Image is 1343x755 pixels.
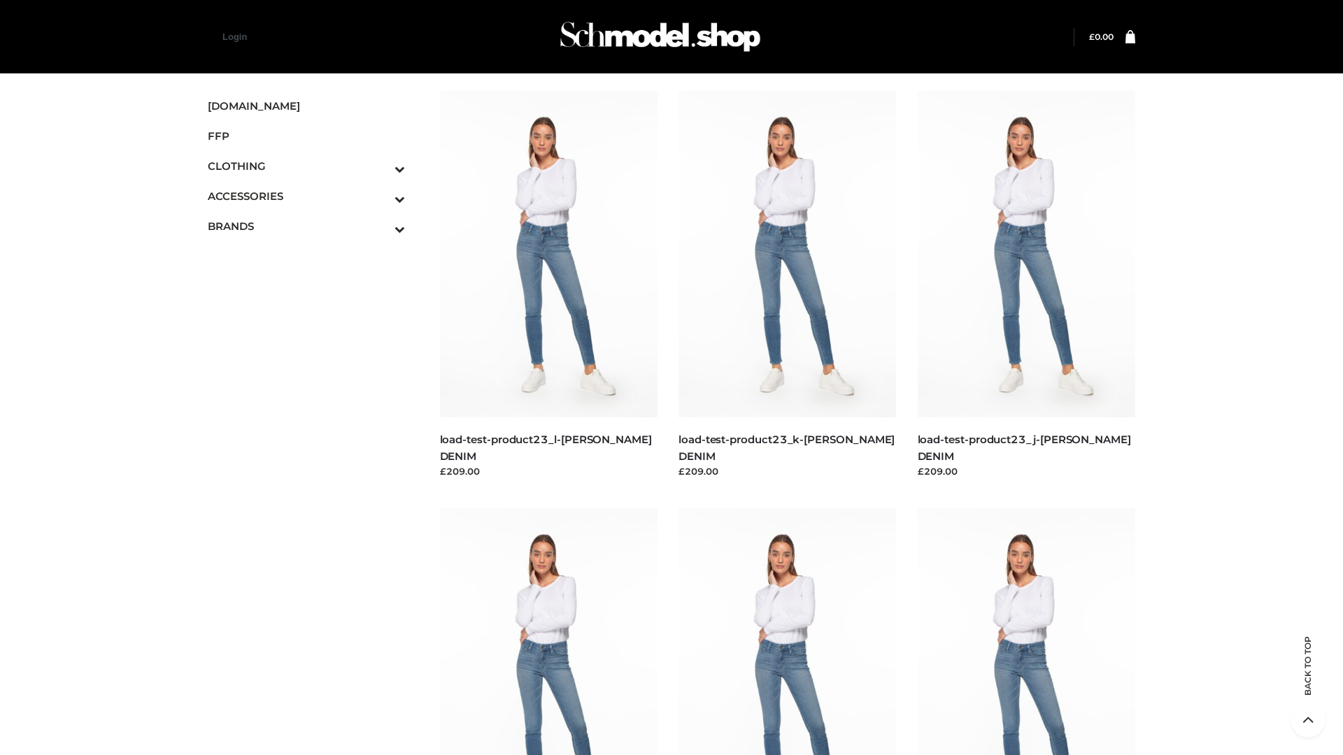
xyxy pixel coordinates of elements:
[1089,31,1114,42] bdi: 0.00
[1089,31,1114,42] a: £0.00
[1291,661,1326,696] span: Back to top
[440,464,658,478] div: £209.00
[208,158,405,174] span: CLOTHING
[208,128,405,144] span: FFP
[678,464,897,478] div: £209.00
[208,181,405,211] a: ACCESSORIESToggle Submenu
[356,211,405,241] button: Toggle Submenu
[1089,31,1095,42] span: £
[208,151,405,181] a: CLOTHINGToggle Submenu
[208,121,405,151] a: FFP
[555,9,765,64] img: Schmodel Admin 964
[208,211,405,241] a: BRANDSToggle Submenu
[356,151,405,181] button: Toggle Submenu
[208,218,405,234] span: BRANDS
[918,464,1136,478] div: £209.00
[208,91,405,121] a: [DOMAIN_NAME]
[208,188,405,204] span: ACCESSORIES
[678,433,895,462] a: load-test-product23_k-[PERSON_NAME] DENIM
[918,433,1131,462] a: load-test-product23_j-[PERSON_NAME] DENIM
[222,31,247,42] a: Login
[356,181,405,211] button: Toggle Submenu
[208,98,405,114] span: [DOMAIN_NAME]
[440,433,652,462] a: load-test-product23_l-[PERSON_NAME] DENIM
